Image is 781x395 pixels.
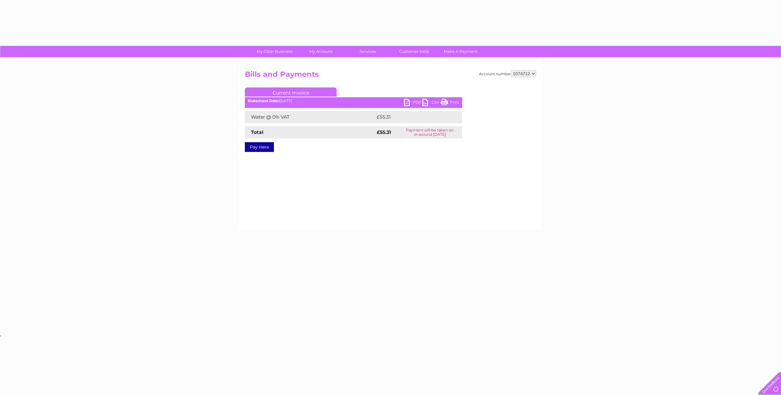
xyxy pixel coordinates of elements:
div: [DATE] [245,99,462,103]
td: £55.31 [375,111,449,123]
a: Print [441,99,459,108]
strong: Total [251,129,263,135]
a: Current Invoice [245,87,337,97]
b: Statement Date: [248,98,279,103]
a: PDF [404,99,422,108]
a: Pay Here [245,142,274,152]
a: Services [342,46,393,57]
h2: Bills and Payments [245,70,536,82]
td: Water @ 0% VAT [245,111,375,123]
a: Customer Help [389,46,439,57]
a: CSV [422,99,441,108]
strong: £55.31 [377,129,391,135]
a: My Account [296,46,346,57]
td: Payment will be taken on or around [DATE] [398,126,462,138]
div: Account number [479,70,536,77]
a: Make A Payment [435,46,486,57]
a: My Clear Business [249,46,300,57]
